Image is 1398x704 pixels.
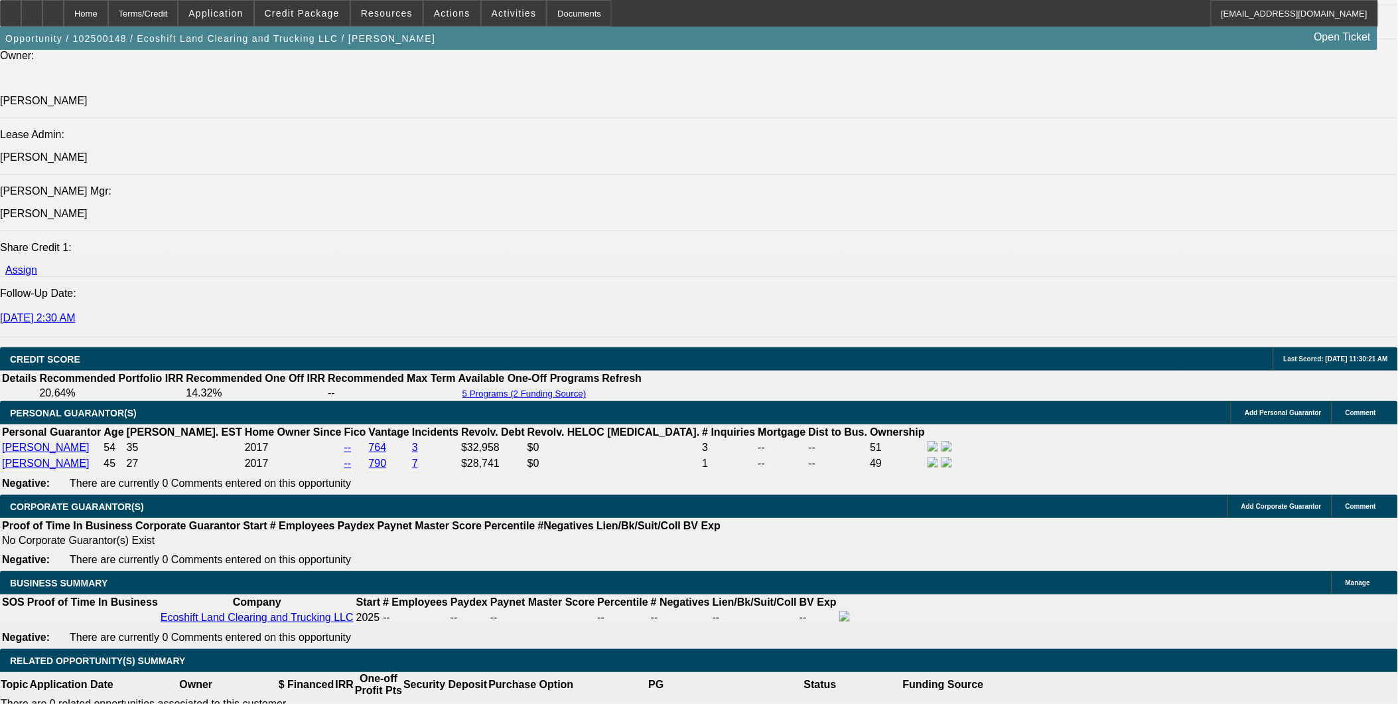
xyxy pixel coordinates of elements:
span: Comment [1346,503,1376,510]
span: There are currently 0 Comments entered on this opportunity [70,554,351,565]
th: Security Deposit [403,672,488,697]
button: Resources [351,1,423,26]
td: -- [758,440,807,455]
th: IRR [334,672,354,697]
span: Actions [434,8,470,19]
img: facebook-icon.png [928,457,938,468]
b: Personal Guarantor [2,426,101,438]
td: No Corporate Guarantor(s) Exist [1,534,727,547]
a: 790 [369,458,387,469]
b: Percentile [597,596,648,608]
th: One-off Profit Pts [354,672,403,697]
span: RELATED OPPORTUNITY(S) SUMMARY [10,656,185,666]
img: facebook-icon.png [928,441,938,452]
th: Details [1,372,37,385]
td: $32,958 [460,440,525,455]
span: Last Scored: [DATE] 11:30:21 AM [1284,355,1388,363]
b: # Employees [383,596,448,608]
td: 45 [103,456,124,471]
b: # Inquiries [702,426,755,438]
td: 49 [869,456,926,471]
span: Credit Package [265,8,340,19]
button: Credit Package [255,1,350,26]
b: Start [243,520,267,531]
th: Status [738,672,902,697]
th: $ Financed [278,672,335,697]
td: 20.64% [38,387,184,400]
td: -- [450,610,488,625]
div: -- [490,612,594,624]
td: 35 [126,440,243,455]
a: -- [344,442,352,453]
div: -- [651,612,710,624]
th: Recommended Max Term [327,372,456,385]
td: $28,741 [460,456,525,471]
td: 2025 [356,610,381,625]
td: -- [758,456,807,471]
b: Age [104,426,123,438]
td: 3 [701,440,756,455]
span: PERSONAL GUARANTOR(S) [10,408,137,418]
th: Available One-Off Programs [458,372,600,385]
span: CORPORATE GUARANTOR(S) [10,501,144,512]
a: [PERSON_NAME] [2,458,90,469]
img: linkedin-icon.png [942,441,952,452]
button: Activities [482,1,547,26]
b: Lien/Bk/Suit/Coll [713,596,797,608]
td: $0 [527,440,701,455]
b: [PERSON_NAME]. EST [127,426,242,438]
th: Funding Source [902,672,985,697]
b: Percentile [484,520,535,531]
a: 7 [412,458,418,469]
button: Application [178,1,253,26]
b: Home Owner Since [245,426,342,438]
b: Fico [344,426,366,438]
th: Application Date [29,672,113,697]
a: [PERSON_NAME] [2,442,90,453]
td: -- [712,610,798,625]
button: Actions [424,1,480,26]
b: Mortgage [758,426,806,438]
a: Open Ticket [1309,26,1376,48]
td: 1 [701,456,756,471]
td: 27 [126,456,243,471]
th: Purchase Option [488,672,574,697]
b: Company [233,596,281,608]
th: Owner [114,672,278,697]
b: Paynet Master Score [490,596,594,608]
b: BV Exp [683,520,721,531]
b: Paydex [451,596,488,608]
td: -- [327,387,456,400]
span: -- [383,612,390,623]
th: PG [574,672,738,697]
td: -- [799,610,837,625]
span: CREDIT SCORE [10,354,80,365]
a: 3 [412,442,418,453]
b: BV Exp [800,596,837,608]
b: Revolv. HELOC [MEDICAL_DATA]. [527,426,700,438]
img: linkedin-icon.png [942,457,952,468]
b: Paynet Master Score [378,520,482,531]
span: BUSINESS SUMMARY [10,578,107,588]
td: -- [808,456,869,471]
span: Resources [361,8,413,19]
td: $0 [527,456,701,471]
b: Incidents [412,426,458,438]
th: Proof of Time In Business [1,519,133,533]
span: There are currently 0 Comments entered on this opportunity [70,632,351,643]
a: -- [344,458,352,469]
span: Comment [1346,409,1376,416]
b: Vantage [369,426,409,438]
span: Manage [1346,579,1370,586]
img: facebook-icon.png [839,611,850,622]
button: 5 Programs (2 Funding Source) [458,388,591,399]
b: Start [356,596,380,608]
b: # Employees [270,520,335,531]
th: Recommended Portfolio IRR [38,372,184,385]
span: Activities [492,8,537,19]
span: Add Personal Guarantor [1245,409,1322,416]
td: 51 [869,440,926,455]
span: There are currently 0 Comments entered on this opportunity [70,478,351,489]
b: Corporate Guarantor [135,520,240,531]
b: Negative: [2,554,50,565]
